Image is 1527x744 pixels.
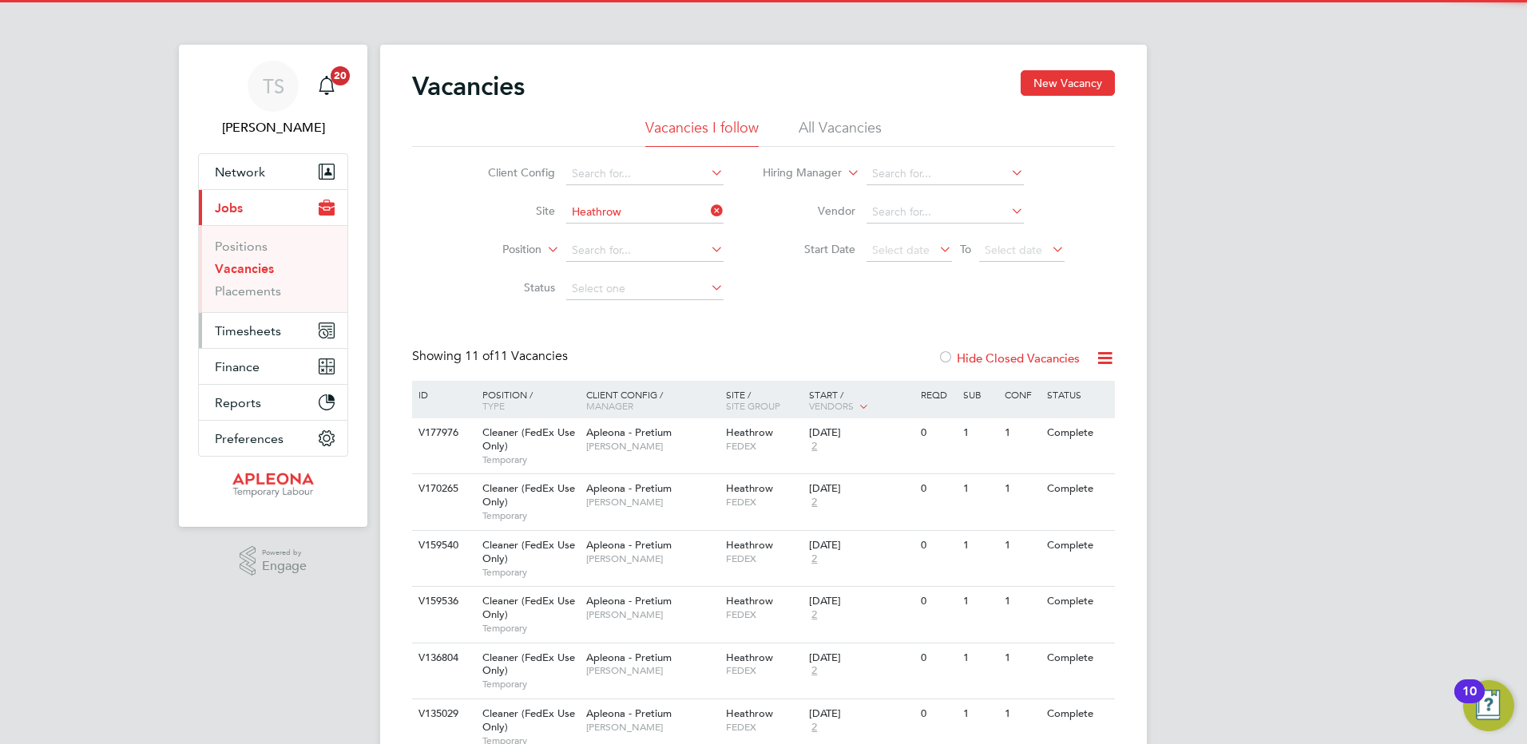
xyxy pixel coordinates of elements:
span: Cleaner (FedEx Use Only) [482,538,575,565]
span: 11 of [465,348,494,364]
div: 1 [1001,699,1042,729]
a: Placements [215,283,281,299]
span: Tracy Sellick [198,118,348,137]
span: Cleaner (FedEx Use Only) [482,706,575,734]
label: Status [463,280,555,295]
div: Complete [1043,418,1113,448]
div: Complete [1043,474,1113,504]
span: Cleaner (FedEx Use Only) [482,594,575,621]
div: Complete [1043,643,1113,673]
button: Preferences [199,421,347,456]
img: apleona-logo-retina.png [232,473,314,498]
div: 1 [959,587,1001,616]
div: 0 [917,699,958,729]
span: Temporary [482,622,578,635]
span: 2 [809,440,819,453]
span: Cleaner (FedEx Use Only) [482,425,575,453]
div: Site / [722,381,806,419]
span: Select date [872,243,930,257]
input: Select one [566,278,724,300]
span: 2 [809,552,819,566]
span: [PERSON_NAME] [586,608,718,621]
span: Heathrow [726,481,773,495]
div: [DATE] [809,482,913,496]
button: New Vacancy [1021,70,1115,96]
div: 10 [1462,691,1477,712]
span: TS [263,76,284,97]
a: Powered byEngage [240,546,307,576]
span: [PERSON_NAME] [586,552,718,565]
span: Heathrow [726,538,773,552]
span: Network [215,164,265,180]
div: Start / [805,381,917,421]
div: 1 [959,531,1001,560]
a: Go to home page [198,473,348,498]
span: 2 [809,721,819,734]
div: [DATE] [809,707,913,721]
span: Type [482,399,505,412]
span: Timesheets [215,323,281,338]
div: V170265 [414,474,470,504]
div: [DATE] [809,595,913,608]
span: Heathrow [726,425,773,439]
span: 2 [809,664,819,678]
button: Open Resource Center, 10 new notifications [1463,680,1514,731]
span: FEDEX [726,552,802,565]
span: Jobs [215,200,243,216]
span: Apleona - Pretium [586,651,672,664]
div: V159536 [414,587,470,616]
span: Apleona - Pretium [586,425,672,439]
span: 20 [331,66,350,85]
label: Site [463,204,555,218]
label: Client Config [463,165,555,180]
a: Vacancies [215,261,274,276]
div: Complete [1043,587,1113,616]
span: 2 [809,496,819,509]
span: Temporary [482,509,578,522]
div: Conf [1001,381,1042,408]
label: Start Date [763,242,855,256]
div: Sub [959,381,1001,408]
div: Jobs [199,225,347,312]
div: Complete [1043,531,1113,560]
input: Search for... [566,163,724,185]
div: V136804 [414,643,470,673]
span: Heathrow [726,651,773,664]
li: Vacancies I follow [645,118,759,147]
div: 1 [959,643,1001,673]
span: Heathrow [726,706,773,720]
div: V135029 [414,699,470,729]
span: Temporary [482,453,578,466]
span: FEDEX [726,440,802,453]
nav: Main navigation [179,45,367,527]
span: FEDEX [726,496,802,509]
div: 1 [1001,474,1042,504]
button: Network [199,154,347,189]
a: TS[PERSON_NAME] [198,61,348,137]
div: [DATE] [809,539,913,552]
input: Search for... [566,201,724,224]
div: 1 [959,474,1001,504]
span: Apleona - Pretium [586,706,672,720]
div: 0 [917,474,958,504]
span: [PERSON_NAME] [586,721,718,734]
a: 20 [311,61,343,112]
li: All Vacancies [799,118,882,147]
label: Vendor [763,204,855,218]
span: Site Group [726,399,780,412]
span: Finance [215,359,260,374]
span: 2 [809,608,819,622]
label: Hide Closed Vacancies [938,350,1080,366]
label: Hiring Manager [750,165,842,181]
span: Apleona - Pretium [586,594,672,607]
button: Jobs [199,190,347,225]
span: Cleaner (FedEx Use Only) [482,651,575,678]
div: Status [1043,381,1113,408]
span: Vendors [809,399,854,412]
div: 1 [1001,587,1042,616]
div: 1 [959,699,1001,729]
span: Heathrow [726,594,773,607]
div: 0 [917,418,958,448]
div: V177976 [414,418,470,448]
div: Client Config / [582,381,722,419]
